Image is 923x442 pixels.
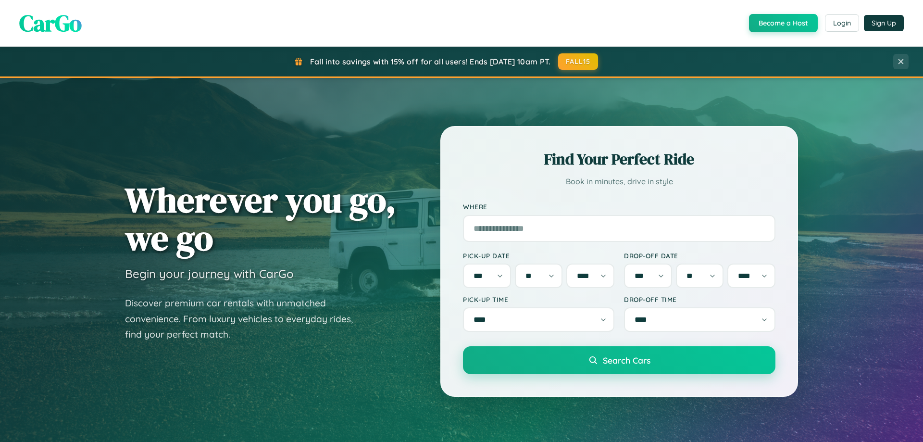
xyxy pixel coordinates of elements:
h1: Wherever you go, we go [125,181,396,257]
button: Sign Up [864,15,904,31]
span: Fall into savings with 15% off for all users! Ends [DATE] 10am PT. [310,57,551,66]
button: Login [825,14,859,32]
label: Drop-off Date [624,252,775,260]
label: Pick-up Date [463,252,614,260]
p: Discover premium car rentals with unmatched convenience. From luxury vehicles to everyday rides, ... [125,295,365,342]
label: Where [463,203,775,211]
p: Book in minutes, drive in style [463,175,775,189]
span: Search Cars [603,355,650,366]
span: CarGo [19,7,82,39]
label: Pick-up Time [463,295,614,303]
h3: Begin your journey with CarGo [125,266,294,281]
button: Become a Host [749,14,818,32]
h2: Find Your Perfect Ride [463,149,775,170]
button: FALL15 [558,53,599,70]
button: Search Cars [463,346,775,374]
label: Drop-off Time [624,295,775,303]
